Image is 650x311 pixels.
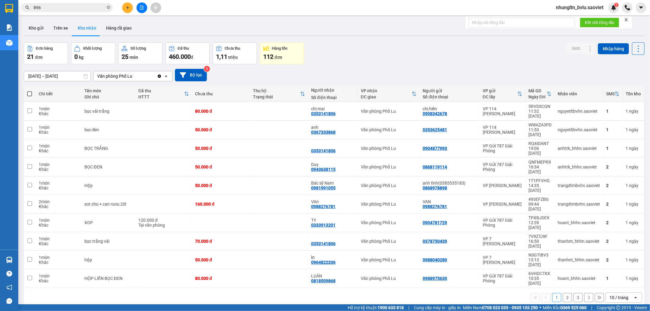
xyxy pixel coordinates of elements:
div: 1 món [39,162,78,167]
th: Toggle SortBy [603,86,623,102]
svg: Clear value [157,74,162,79]
div: 50.000 đ [195,257,247,262]
span: đơn [35,55,43,60]
div: Đã thu [138,88,184,93]
div: VP Gửi 787 Giải Phóng [483,143,522,153]
div: 2 [606,257,620,262]
div: 1 [626,183,641,188]
div: 1 [606,276,620,281]
span: question-circle [6,271,12,277]
div: LUÂN [311,274,355,278]
div: Văn phòng Phố Lu [361,127,417,132]
span: ngày [629,220,638,225]
button: 3 [574,293,583,302]
div: Văn phòng Phố Lu [361,257,417,262]
div: 0904781729 [423,220,447,225]
span: ngày [629,202,638,207]
button: Hàng đã giao [101,21,137,35]
div: Văn phòng Phố Lu [361,146,417,151]
div: anhttk_hhhn.saoviet [558,164,600,169]
span: ngày [629,146,638,151]
div: 0353625481 [423,127,447,132]
th: Toggle SortBy [358,86,420,102]
div: 1 món [39,236,78,241]
div: ĐC giao [361,94,412,99]
button: 1 [552,293,561,302]
strong: 1900 633 818 [378,305,404,310]
span: 0 [74,53,78,60]
div: 13:13 [DATE] [528,257,552,267]
div: Duy [311,162,355,167]
div: 0988040280 [423,257,447,262]
div: 120.000 đ [138,218,189,223]
th: Toggle SortBy [250,86,308,102]
div: Văn phòng Phố Lu [361,202,417,207]
div: 2 [606,239,620,244]
div: 160.000 đ [195,202,247,207]
span: 25 [122,53,128,60]
div: 1 món [39,106,78,111]
div: trangdtmbvhn.saoviet [558,183,600,188]
div: 50.000 đ [195,183,247,188]
div: 14:35 [DATE] [528,183,552,193]
div: Khác [39,130,78,135]
div: 1 [626,109,641,114]
div: HTTT [138,94,184,99]
div: hộp [84,257,132,262]
div: thanhnt_hhhn.saoviet [558,257,600,262]
span: đơn [275,55,282,60]
span: Miền Bắc [543,304,587,311]
div: VP gửi [483,88,517,93]
div: 6VHDC7XX [528,271,552,276]
div: Văn phòng Phố Lu [97,73,132,79]
div: 1 món [39,181,78,186]
span: 460.000 [169,53,191,60]
div: Khác [39,260,78,265]
div: 2 [606,202,620,207]
div: ĐC lấy [483,94,517,99]
div: 1 [626,276,641,281]
button: Đã thu460.000đ [165,42,210,64]
svg: open [164,74,169,79]
div: 0367333868 [311,130,336,135]
span: nhungltn_bvlu.saoviet [551,4,608,11]
div: nguyetltbvhn.saoviet [558,127,600,132]
strong: 0369 525 060 [560,305,587,310]
div: Nhân viên [558,91,600,96]
div: 0333913201 [311,223,336,228]
div: thanhnt_hhhn.saoviet [558,239,600,244]
img: icon-new-feature [611,5,616,10]
span: search [25,5,30,10]
div: 1 món [39,143,78,148]
div: Khác [39,148,78,153]
button: file-add [137,2,147,13]
div: 70.000 đ [195,239,247,244]
div: NSGTIBV3 [528,253,552,257]
span: copyright [616,306,620,310]
div: Hộp [84,183,132,188]
th: Toggle SortBy [480,86,525,102]
div: 10:35 [DATE] [528,276,552,286]
div: SMS [606,91,615,96]
div: 0988276781 [311,204,336,209]
div: Thu hộ [253,88,300,93]
div: Trạng thái [253,94,300,99]
div: 0981991055 [311,186,336,190]
div: VP Gửi 787 Giải Phóng [483,162,522,172]
span: close-circle [107,5,110,11]
div: 80.000 đ [195,276,247,281]
button: Đơn hàng21đơn [24,42,68,64]
svg: open [633,295,638,300]
div: Đơn hàng [36,46,53,51]
div: VP Gửi 787 Giải Phóng [483,218,522,228]
th: Toggle SortBy [525,86,555,102]
th: Toggle SortBy [135,86,192,102]
span: 21 [27,53,34,60]
div: bọc đen [84,127,132,132]
div: 80.000 đ [195,109,247,114]
div: 50.000 đ [195,146,247,151]
div: 0868119114 [423,164,447,169]
div: QNFMEPRX [528,160,552,164]
div: Số điện thoại [423,94,477,99]
div: VP 114 [PERSON_NAME] [483,106,522,116]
